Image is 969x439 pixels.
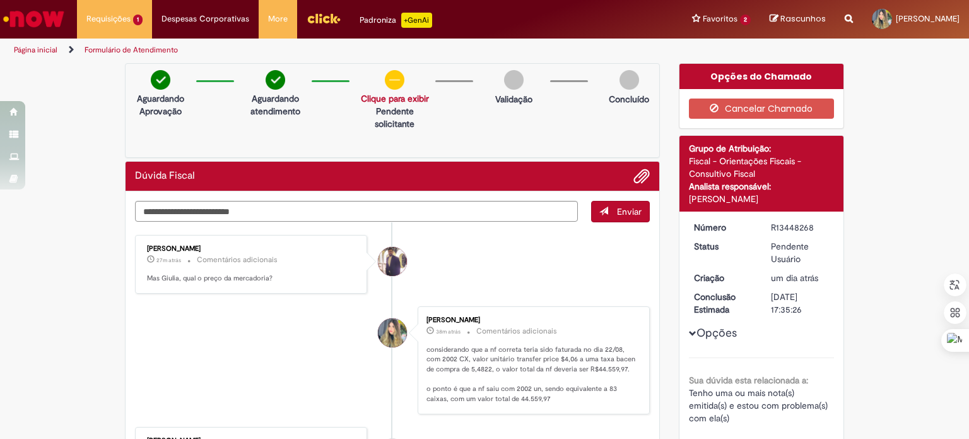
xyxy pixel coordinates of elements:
[133,15,143,25] span: 1
[307,9,341,28] img: click_logo_yellow_360x200.png
[771,272,830,284] div: 26/08/2025 13:13:14
[684,240,762,253] dt: Status
[361,93,429,104] a: Clique para exibir
[684,291,762,316] dt: Conclusão Estimada
[609,93,649,105] p: Concluído
[401,13,432,28] p: +GenAi
[679,64,844,89] div: Opções do Chamado
[426,345,637,404] p: considerando que a nf correta teria sido faturada no dia 22/08, com 2002 CX, valor unitário trans...
[689,387,830,424] span: Tenho uma ou mais nota(s) emitida(s) e estou com problema(s) com ela(s)
[361,105,429,130] p: Pendente solicitante
[771,272,818,284] span: um dia atrás
[780,13,826,25] span: Rascunhos
[771,291,830,316] div: [DATE] 17:35:26
[378,318,407,347] div: Giulia Monique Antunes Do Nascimento
[476,326,557,337] small: Comentários adicionais
[771,272,818,284] time: 26/08/2025 13:13:14
[1,6,66,32] img: ServiceNow
[266,70,285,90] img: check-circle-green.png
[9,39,637,62] ul: Trilhas de página
[689,99,835,119] button: Cancelar Chamado
[197,255,278,265] small: Comentários adicionais
[617,206,642,217] span: Enviar
[689,155,835,180] div: Fiscal - Orientações Fiscais - Consultivo Fiscal
[436,328,461,335] time: 27/08/2025 16:50:04
[156,256,181,264] time: 27/08/2025 17:01:12
[135,171,195,182] h2: Dúvida Fiscal Histórico de tíquete
[684,221,762,234] dt: Número
[684,272,762,284] dt: Criação
[689,193,835,205] div: [PERSON_NAME]
[689,142,835,155] div: Grupo de Atribuição:
[147,245,357,253] div: [PERSON_NAME]
[689,375,808,386] b: Sua dúvida esta relacionada a:
[633,168,650,184] button: Adicionar anexos
[268,13,288,25] span: More
[771,221,830,234] div: R13448268
[85,45,178,55] a: Formulário de Atendimento
[495,93,532,105] p: Validação
[378,247,407,276] div: Gabriel Rodrigues Barao
[151,70,170,90] img: check-circle-green.png
[360,13,432,28] div: Padroniza
[591,201,650,222] button: Enviar
[147,274,357,284] p: Mas Giulia, qual o preço da mercadoria?
[161,13,249,25] span: Despesas Corporativas
[689,180,835,193] div: Analista responsável:
[131,92,190,117] p: Aguardando Aprovação
[896,13,960,24] span: [PERSON_NAME]
[245,92,305,117] p: Aguardando atendimento
[86,13,131,25] span: Requisições
[504,70,524,90] img: img-circle-grey.png
[620,70,639,90] img: img-circle-grey.png
[770,13,826,25] a: Rascunhos
[703,13,737,25] span: Favoritos
[14,45,57,55] a: Página inicial
[426,316,637,324] div: [PERSON_NAME]
[156,256,181,264] span: 27m atrás
[436,328,461,335] span: 38m atrás
[135,201,578,222] textarea: Digite sua mensagem aqui...
[740,15,751,25] span: 2
[385,70,404,90] img: circle-minus.png
[771,240,830,265] div: Pendente Usuário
